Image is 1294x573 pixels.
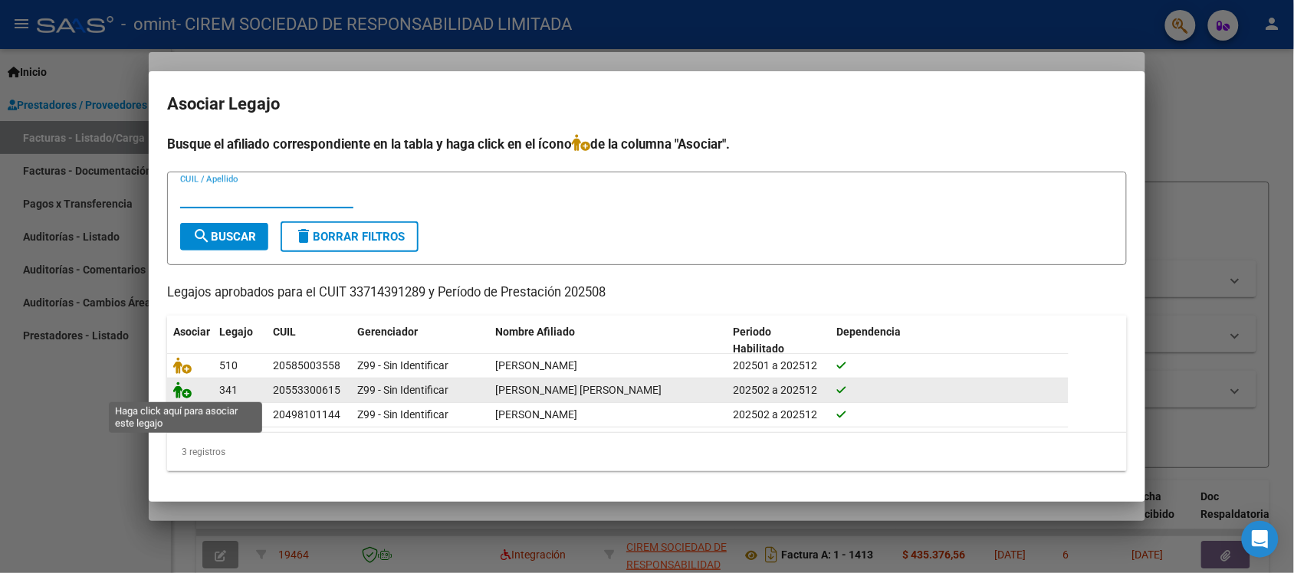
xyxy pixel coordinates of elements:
div: 202502 a 202512 [734,406,825,424]
span: Z99 - Sin Identificar [357,384,448,396]
h4: Busque el afiliado correspondiente en la tabla y haga click en el ícono de la columna "Asociar". [167,134,1127,154]
datatable-header-cell: Legajo [213,316,267,366]
span: Nombre Afiliado [495,326,575,338]
span: LOPEZ PRIETO TOMAS MANUEL [495,384,662,396]
span: CUIL [273,326,296,338]
datatable-header-cell: Nombre Afiliado [489,316,727,366]
div: 3 registros [167,433,1127,471]
span: Gerenciador [357,326,418,338]
span: 341 [219,384,238,396]
div: Open Intercom Messenger [1242,521,1279,558]
div: 20585003558 [273,357,340,375]
span: Asociar [173,326,210,338]
datatable-header-cell: Periodo Habilitado [727,316,831,366]
button: Buscar [180,223,268,250]
h2: Asociar Legajo [167,90,1127,119]
datatable-header-cell: Asociar [167,316,213,366]
span: Z99 - Sin Identificar [357,408,448,421]
span: Legajo [219,326,253,338]
span: ESCOBAR MATEO SEGUNDO [495,408,577,421]
span: Z99 - Sin Identificar [357,359,448,372]
mat-icon: search [192,227,211,245]
button: Borrar Filtros [281,221,419,252]
span: Dependencia [837,326,902,338]
span: Buscar [192,230,256,244]
p: Legajos aprobados para el CUIT 33714391289 y Período de Prestación 202508 [167,283,1127,303]
span: Periodo Habilitado [734,326,785,355]
div: 20553300615 [273,381,340,399]
div: 20498101144 [273,406,340,424]
datatable-header-cell: Gerenciador [351,316,489,366]
span: HEGUILEN SIMON [495,359,577,372]
div: 202502 a 202512 [734,381,825,399]
span: Borrar Filtros [294,230,405,244]
span: 57 [219,408,232,421]
datatable-header-cell: CUIL [267,316,351,366]
datatable-header-cell: Dependencia [831,316,1069,366]
span: 510 [219,359,238,372]
div: 202501 a 202512 [734,357,825,375]
mat-icon: delete [294,227,313,245]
